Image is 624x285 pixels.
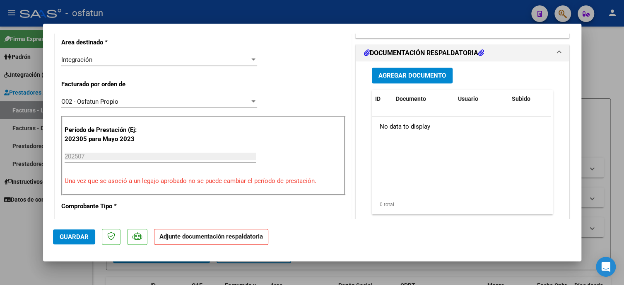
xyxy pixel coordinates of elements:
mat-expansion-panel-header: DOCUMENTACIÓN RESPALDATORIA [356,45,569,61]
button: Guardar [53,229,95,244]
span: Usuario [458,95,478,102]
strong: Adjunte documentación respaldatoria [159,233,263,240]
div: Open Intercom Messenger [596,257,616,277]
button: Agregar Documento [372,68,453,83]
span: Documento [396,95,426,102]
span: O02 - Osfatun Propio [61,98,118,105]
div: No data to display [372,117,551,137]
div: 0 total [372,194,553,215]
p: Comprobante Tipo * [61,202,147,211]
span: ID [375,95,381,102]
span: Subido [512,95,530,102]
p: Facturado por orden de [61,80,147,89]
datatable-header-cell: Usuario [455,90,508,108]
datatable-header-cell: Documento [393,90,455,108]
p: Area destinado * [61,38,147,47]
datatable-header-cell: Subido [508,90,550,108]
span: Integración [61,56,92,63]
p: Una vez que se asoció a un legajo aprobado no se puede cambiar el período de prestación. [65,176,342,186]
div: DOCUMENTACIÓN RESPALDATORIA [356,61,569,234]
h1: DOCUMENTACIÓN RESPALDATORIA [364,48,484,58]
datatable-header-cell: ID [372,90,393,108]
span: Agregar Documento [378,72,446,80]
datatable-header-cell: Acción [550,90,591,108]
span: Guardar [60,233,89,241]
p: Período de Prestación (Ej: 202305 para Mayo 2023 [65,125,148,144]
